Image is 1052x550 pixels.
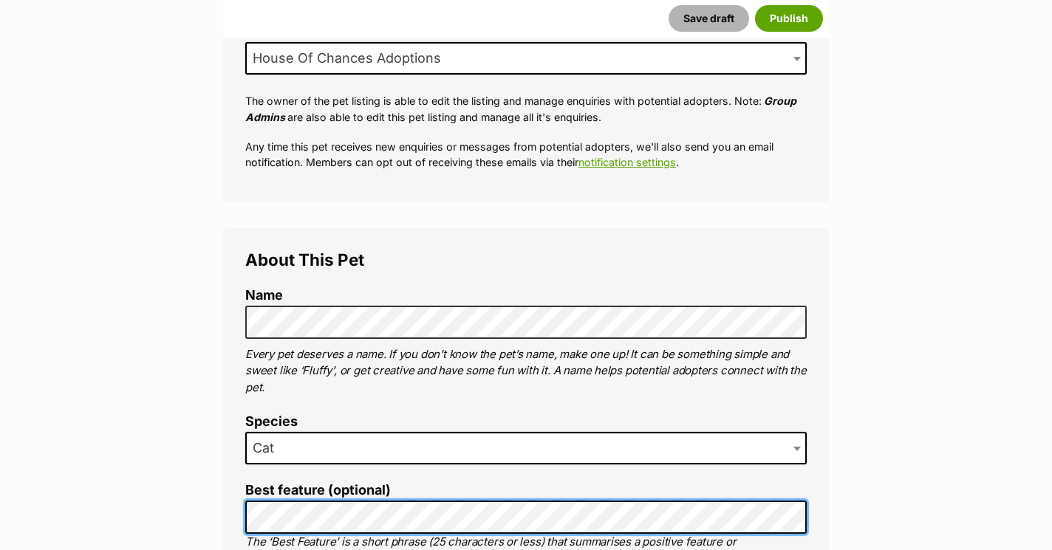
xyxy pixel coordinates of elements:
[755,5,823,32] button: Publish
[247,48,456,69] span: House Of Chances Adoptions
[245,288,807,303] label: Name
[245,250,364,269] span: About This Pet
[578,156,676,168] a: notification settings
[245,346,807,396] p: Every pet deserves a name. If you don’t know the pet’s name, make one up! It can be something sim...
[245,93,807,125] p: The owner of the pet listing is able to edit the listing and manage enquiries with potential adop...
[245,414,807,430] label: Species
[245,139,807,171] p: Any time this pet receives new enquiries or messages from potential adopters, we'll also send you...
[245,483,807,498] label: Best feature (optional)
[669,5,749,32] button: Save draft
[245,432,807,464] span: Cat
[245,42,807,75] span: House Of Chances Adoptions
[247,438,289,458] span: Cat
[245,94,796,123] em: Group Admins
